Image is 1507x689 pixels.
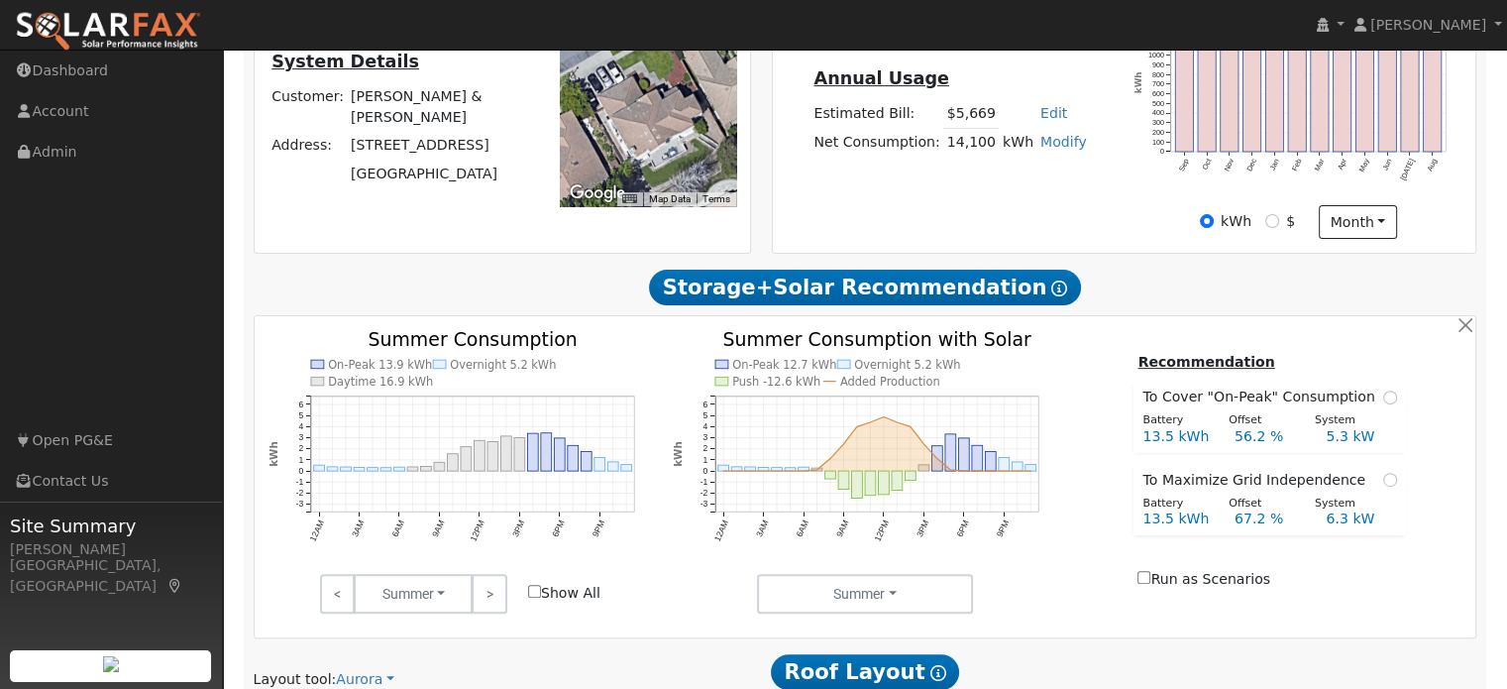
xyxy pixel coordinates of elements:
text: 6AM [389,518,406,538]
rect: onclick="" [1026,465,1037,472]
text: 900 [1152,60,1164,69]
input: Run as Scenarios [1137,571,1150,584]
div: Offset [1219,412,1305,429]
span: To Maximize Grid Independence [1142,470,1373,491]
rect: onclick="" [434,462,445,471]
rect: onclick="" [407,467,418,471]
circle: onclick="" [789,469,792,472]
text: -2 [700,488,708,498]
rect: onclick="" [475,440,485,471]
rect: onclick="" [745,467,756,471]
text: 2 [703,443,708,453]
div: Offset [1219,496,1305,513]
rect: onclick="" [594,457,605,471]
text: 3AM [755,518,772,538]
rect: onclick="" [501,436,512,471]
span: Storage+Solar Recommendation [649,270,1081,305]
rect: onclick="" [1356,45,1374,152]
rect: onclick="" [380,468,391,471]
rect: onclick="" [718,465,729,471]
button: Summer [757,574,974,614]
img: Google [565,180,630,206]
u: System Details [271,52,419,71]
text: Feb [1291,158,1304,172]
text: kWh [672,441,684,467]
text: 200 [1152,128,1164,137]
rect: onclick="" [313,465,324,471]
button: Map Data [649,192,691,206]
span: Layout tool: [254,671,337,687]
text: 1000 [1148,51,1164,59]
text: Nov [1223,157,1237,172]
a: Terms (opens in new tab) [702,193,730,204]
text: May [1358,157,1372,173]
rect: onclick="" [732,467,743,471]
circle: onclick="" [842,442,845,445]
img: SolarFax [15,11,201,53]
u: Recommendation [1137,354,1274,370]
circle: onclick="" [869,420,872,423]
rect: onclick="" [879,471,890,495]
button: month [1319,205,1397,239]
a: Edit [1040,105,1067,121]
text: Daytime 16.9 kWh [328,375,433,389]
td: Net Consumption: [810,128,943,157]
rect: onclick="" [906,471,916,481]
circle: onclick="" [990,469,993,472]
div: 6.3 kW [1316,509,1407,529]
label: Show All [528,583,600,604]
rect: onclick="" [946,434,957,471]
text: On-Peak 13.9 kWh [328,357,432,371]
text: 0 [1160,147,1164,156]
text: 12AM [307,518,326,543]
text: 4 [703,421,708,431]
i: Show Help [930,665,946,681]
rect: onclick="" [354,467,365,471]
text: -3 [295,499,303,509]
rect: onclick="" [1243,26,1261,152]
div: System [1304,496,1390,513]
rect: onclick="" [799,467,809,471]
text: Aug [1427,158,1441,173]
text: 6AM [795,518,811,538]
text: 12AM [712,518,731,543]
circle: onclick="" [815,468,818,471]
rect: onclick="" [367,468,377,471]
text: 500 [1152,99,1164,108]
text: 9PM [591,518,607,538]
text: 6 [703,400,708,409]
rect: onclick="" [786,468,797,471]
text: 5 [298,410,303,420]
rect: onclick="" [327,467,338,471]
rect: onclick="" [448,454,459,471]
td: Customer: [269,83,348,132]
label: kWh [1221,211,1251,232]
text: 6PM [551,518,568,538]
div: System [1304,412,1390,429]
circle: onclick="" [803,469,806,472]
text: 9AM [835,518,852,538]
rect: onclick="" [394,467,405,471]
text: 4 [298,421,303,431]
text: 1 [298,455,303,465]
rect: onclick="" [340,467,351,471]
rect: onclick="" [1221,32,1238,152]
div: Battery [1132,496,1219,513]
circle: onclick="" [1017,469,1020,472]
text: 6 [298,400,303,409]
button: Summer [354,574,473,614]
circle: onclick="" [856,424,859,427]
rect: onclick="" [1402,45,1420,152]
rect: onclick="" [528,433,539,471]
circle: onclick="" [722,469,725,472]
circle: onclick="" [963,469,966,472]
span: To Cover "On-Peak" Consumption [1142,387,1382,407]
input: $ [1265,214,1279,228]
rect: onclick="" [421,466,432,471]
td: Address: [269,132,348,160]
text: -1 [295,477,303,487]
rect: onclick="" [1198,26,1216,152]
rect: onclick="" [959,438,970,471]
rect: onclick="" [812,468,823,471]
rect: onclick="" [1425,44,1443,152]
